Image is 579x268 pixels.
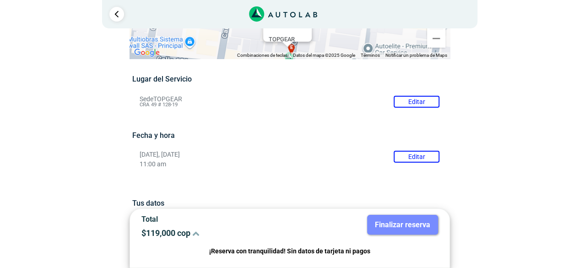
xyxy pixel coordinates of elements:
[269,36,312,49] div: CRA 49 # 128-19
[292,11,314,33] button: Cerrar
[140,151,439,159] p: [DATE], [DATE]
[367,215,438,235] button: Finalizar reserva
[249,9,317,18] a: Link al sitio de autolab
[290,44,292,52] span: e
[141,246,438,257] p: ¡Reserva con tranquilidad! Sin datos de tarjeta ni pagos
[109,7,124,22] a: Ir al paso anterior
[132,199,447,208] h5: Tus datos
[141,215,283,224] p: Total
[132,131,447,140] h5: Fecha y hora
[140,160,439,168] p: 11:00 am
[427,29,445,48] button: Reducir
[269,36,295,43] b: TOPGEAR
[394,151,439,163] button: Editar
[237,52,287,59] button: Combinaciones de teclas
[132,47,162,59] img: Google
[361,53,380,58] a: Términos (se abre en una nueva pestaña)
[385,53,447,58] a: Notificar un problema de Maps
[141,228,283,238] p: $ 119,000 cop
[132,47,162,59] a: Abre esta zona en Google Maps (se abre en una nueva ventana)
[132,75,447,83] h5: Lugar del Servicio
[293,53,355,58] span: Datos del mapa ©2025 Google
